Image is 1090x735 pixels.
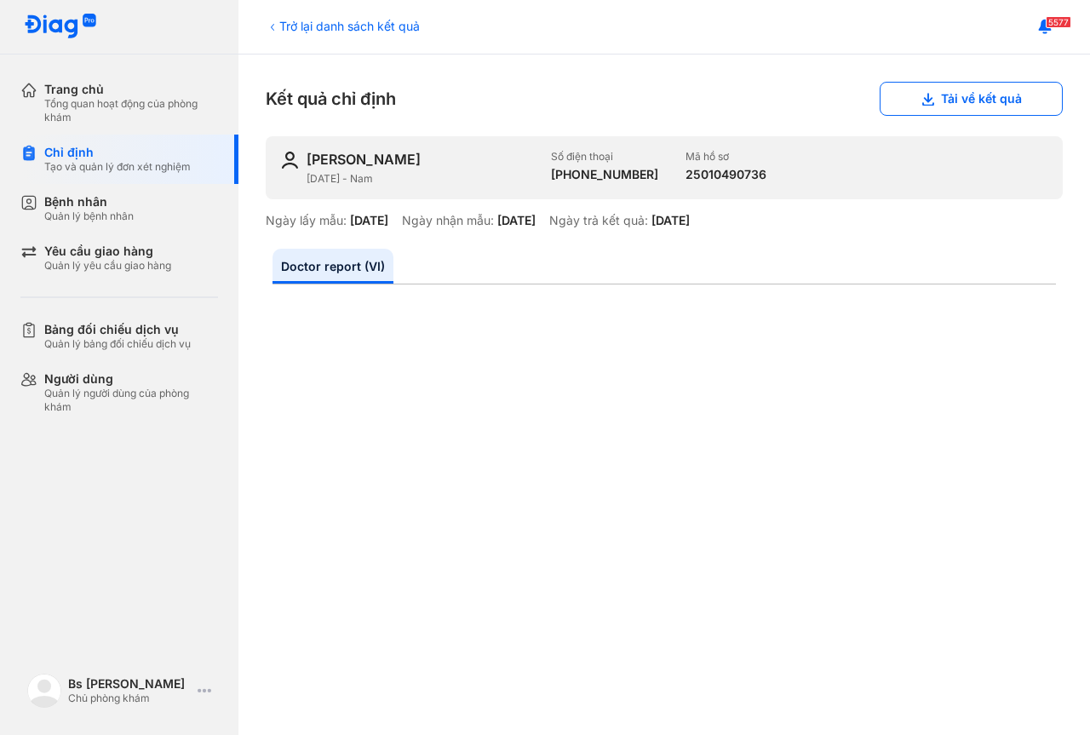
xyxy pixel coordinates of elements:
div: [PERSON_NAME] [307,150,421,169]
div: [DATE] [497,213,536,228]
div: [PHONE_NUMBER] [551,167,658,182]
div: Ngày nhận mẫu: [402,213,494,228]
div: 25010490736 [686,167,766,182]
div: Tạo và quản lý đơn xét nghiệm [44,160,191,174]
div: [DATE] [350,213,388,228]
div: Người dùng [44,371,218,387]
div: Quản lý yêu cầu giao hàng [44,259,171,273]
div: Ngày trả kết quả: [549,213,648,228]
div: [DATE] [651,213,690,228]
button: Tải về kết quả [880,82,1063,116]
div: Bảng đối chiếu dịch vụ [44,322,191,337]
div: Mã hồ sơ [686,150,766,164]
div: Chủ phòng khám [68,692,191,705]
div: Kết quả chỉ định [266,82,1063,116]
div: Yêu cầu giao hàng [44,244,171,259]
img: logo [27,674,61,708]
div: Quản lý bảng đối chiếu dịch vụ [44,337,191,351]
div: Trở lại danh sách kết quả [266,17,420,35]
a: Doctor report (VI) [272,249,393,284]
img: user-icon [279,150,300,170]
div: Ngày lấy mẫu: [266,213,347,228]
div: [DATE] - Nam [307,172,537,186]
img: logo [24,14,97,40]
div: Bệnh nhân [44,194,134,210]
div: Trang chủ [44,82,218,97]
div: Quản lý người dùng của phòng khám [44,387,218,414]
div: Tổng quan hoạt động của phòng khám [44,97,218,124]
div: Quản lý bệnh nhân [44,210,134,223]
span: 5577 [1046,16,1071,28]
div: Bs [PERSON_NAME] [68,676,191,692]
div: Chỉ định [44,145,191,160]
div: Số điện thoại [551,150,658,164]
